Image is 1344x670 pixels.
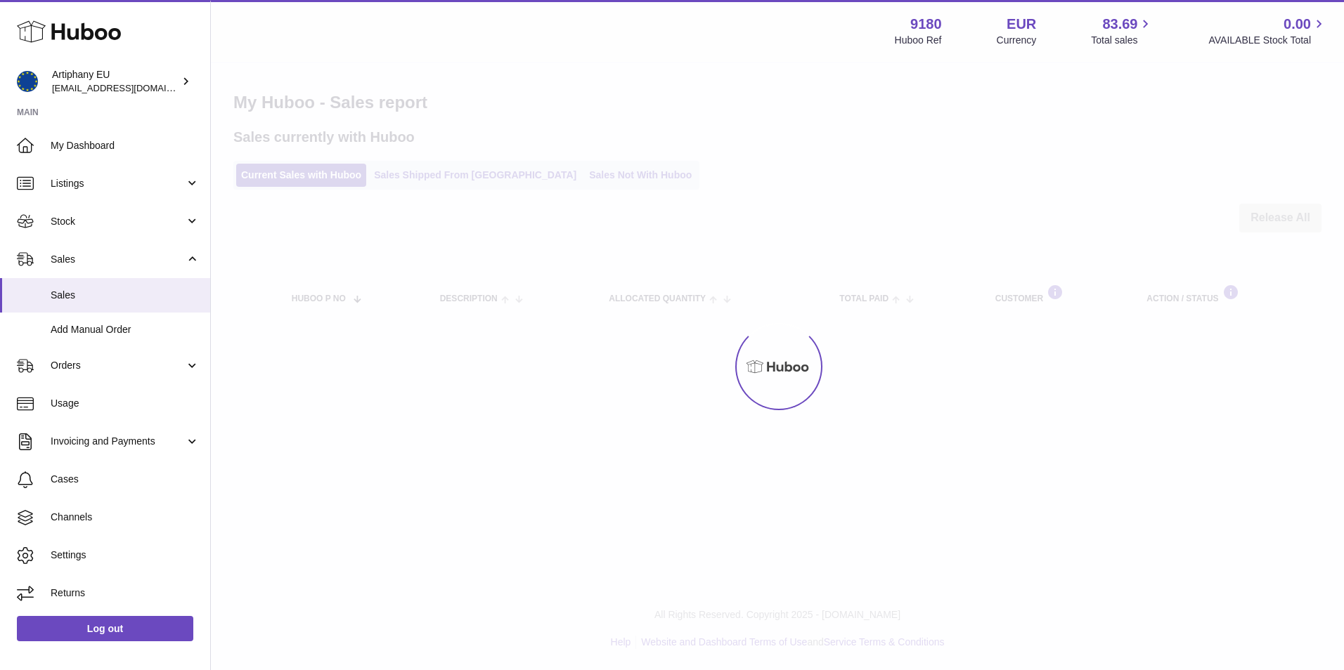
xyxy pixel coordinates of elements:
[1091,15,1154,47] a: 83.69 Total sales
[51,473,200,486] span: Cases
[910,15,942,34] strong: 9180
[51,397,200,410] span: Usage
[51,289,200,302] span: Sales
[51,177,185,190] span: Listings
[52,68,179,95] div: Artiphany EU
[51,139,200,152] span: My Dashboard
[52,82,207,93] span: [EMAIL_ADDRESS][DOMAIN_NAME]
[997,34,1037,47] div: Currency
[17,71,38,92] img: internalAdmin-9180@internal.huboo.com
[1208,34,1327,47] span: AVAILABLE Stock Total
[51,215,185,228] span: Stock
[1007,15,1036,34] strong: EUR
[17,616,193,641] a: Log out
[51,586,200,600] span: Returns
[51,435,185,448] span: Invoicing and Payments
[51,549,200,562] span: Settings
[51,253,185,266] span: Sales
[1208,15,1327,47] a: 0.00 AVAILABLE Stock Total
[51,511,200,524] span: Channels
[895,34,942,47] div: Huboo Ref
[1102,15,1137,34] span: 83.69
[51,323,200,336] span: Add Manual Order
[51,359,185,372] span: Orders
[1284,15,1311,34] span: 0.00
[1091,34,1154,47] span: Total sales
